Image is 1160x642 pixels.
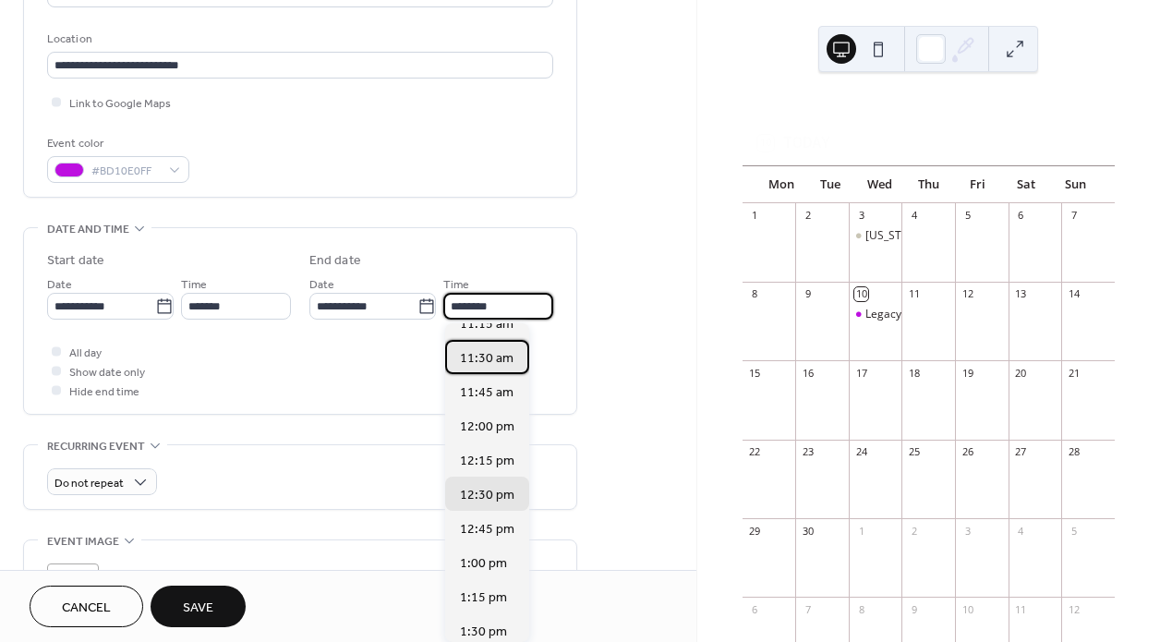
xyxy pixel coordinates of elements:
div: 3 [854,209,868,223]
div: 8 [748,287,762,301]
div: 10 [961,602,974,616]
span: Link to Google Maps [69,94,171,114]
span: 12:00 pm [460,418,514,437]
div: 5 [961,209,974,223]
span: Date [309,275,334,295]
span: 1:00 pm [460,554,507,574]
div: 12 [1067,602,1081,616]
div: Sun [1051,166,1100,203]
div: Sat [1002,166,1051,203]
div: 11 [907,287,921,301]
div: 21 [1067,366,1081,380]
div: 19 [961,366,974,380]
div: ; [47,563,99,615]
div: 28 [1067,445,1081,459]
div: 10 [854,287,868,301]
div: 16 [801,366,815,380]
div: 17 [854,366,868,380]
span: Date [47,275,72,295]
div: 26 [961,445,974,459]
div: 18 [907,366,921,380]
span: Time [443,275,469,295]
div: 13 [1014,287,1028,301]
div: 9 [801,287,815,301]
div: 25 [907,445,921,459]
div: 5 [1067,524,1081,538]
div: 24 [854,445,868,459]
div: 27 [1014,445,1028,459]
div: 3 [961,524,974,538]
div: 15 [748,366,762,380]
span: Cancel [62,599,111,618]
div: Legacy Neighborhood [865,307,978,322]
span: 12:15 pm [460,452,514,471]
div: 7 [1067,209,1081,223]
div: End date [309,251,361,271]
span: 12:30 pm [460,486,514,505]
div: Thu [904,166,953,203]
span: Event image [47,532,119,551]
div: [DATE] [743,99,1115,121]
span: All day [69,344,102,363]
div: 22 [748,445,762,459]
span: Save [183,599,213,618]
div: 9 [907,602,921,616]
span: 11:30 am [460,349,514,369]
span: Time [181,275,207,295]
span: Do not repeat [54,473,124,494]
div: 4 [1014,524,1028,538]
button: Save [151,586,246,627]
span: Date and time [47,220,129,239]
button: Cancel [30,586,143,627]
div: 29 [748,524,762,538]
div: 30 [801,524,815,538]
div: 12 [961,287,974,301]
div: 11 [1014,602,1028,616]
span: 1:30 pm [460,623,507,642]
div: Legacy Neighborhood [849,307,902,322]
div: Event color [47,134,186,153]
span: Recurring event [47,437,145,456]
div: 14 [1067,287,1081,301]
div: Mon [757,166,806,203]
div: Location [47,30,550,49]
span: 1:15 pm [460,588,507,608]
div: Tue [806,166,855,203]
div: Idaho Power Company [849,228,902,244]
span: 11:15 am [460,315,514,334]
div: 1 [854,524,868,538]
div: 20 [1014,366,1028,380]
span: #BD10E0FF [91,162,160,181]
div: 2 [907,524,921,538]
div: 7 [801,602,815,616]
span: 11:45 am [460,383,514,403]
div: 4 [907,209,921,223]
div: Fri [953,166,1002,203]
div: 8 [854,602,868,616]
span: Show date only [69,363,145,382]
span: Hide end time [69,382,139,402]
div: 23 [801,445,815,459]
div: 1 [748,209,762,223]
div: 2 [801,209,815,223]
div: Start date [47,251,104,271]
div: [US_STATE] Power Company [865,228,1012,244]
div: 6 [1014,209,1028,223]
span: 12:45 pm [460,520,514,539]
div: Wed [855,166,904,203]
div: 6 [748,602,762,616]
